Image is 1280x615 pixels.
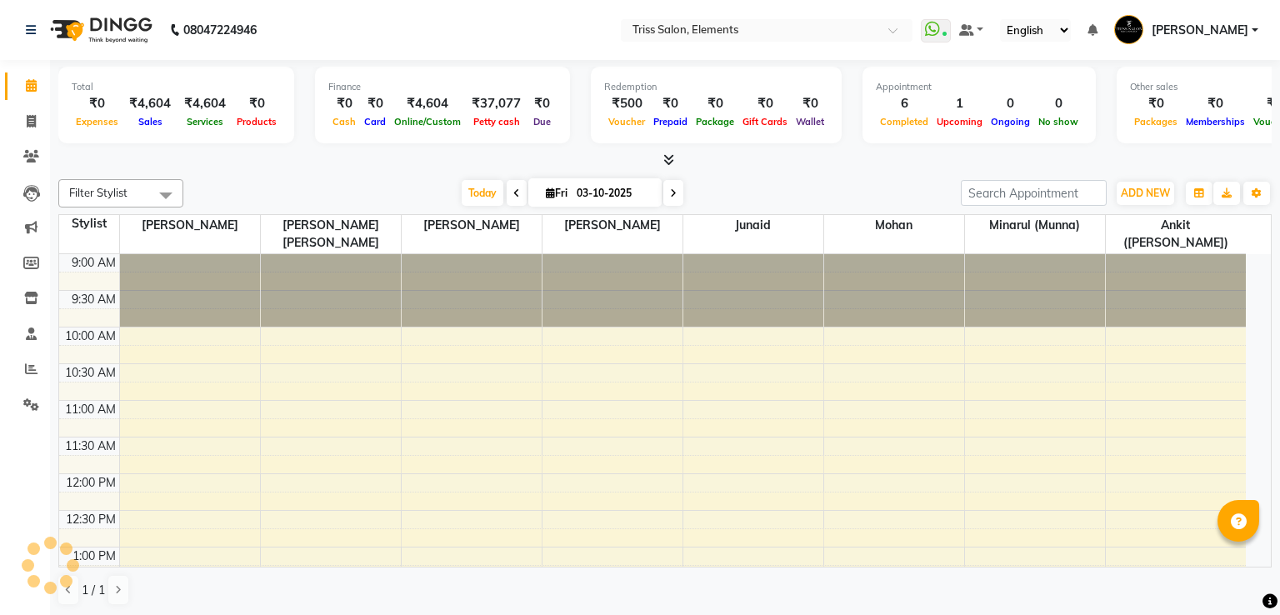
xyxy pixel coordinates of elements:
[62,327,119,345] div: 10:00 AM
[738,116,792,127] span: Gift Cards
[824,215,964,236] span: Mohan
[987,116,1034,127] span: Ongoing
[72,94,122,113] div: ₹0
[62,474,119,492] div: 12:00 PM
[1182,94,1249,113] div: ₹0
[542,187,572,199] span: Fri
[462,180,503,206] span: Today
[683,215,823,236] span: Junaid
[572,181,655,206] input: 2025-10-03
[932,116,987,127] span: Upcoming
[1130,116,1182,127] span: Packages
[261,215,401,253] span: [PERSON_NAME] [PERSON_NAME]
[62,401,119,418] div: 11:00 AM
[649,94,692,113] div: ₹0
[792,116,828,127] span: Wallet
[604,80,828,94] div: Redemption
[604,116,649,127] span: Voucher
[529,116,555,127] span: Due
[360,94,390,113] div: ₹0
[72,80,281,94] div: Total
[738,94,792,113] div: ₹0
[1152,22,1248,39] span: [PERSON_NAME]
[1117,182,1174,205] button: ADD NEW
[1034,116,1082,127] span: No show
[965,215,1105,236] span: Minarul (Munna)
[232,94,281,113] div: ₹0
[122,94,177,113] div: ₹4,604
[328,80,557,94] div: Finance
[62,364,119,382] div: 10:30 AM
[987,94,1034,113] div: 0
[542,215,682,236] span: [PERSON_NAME]
[82,582,105,599] span: 1 / 1
[62,437,119,455] div: 11:30 AM
[68,254,119,272] div: 9:00 AM
[62,511,119,528] div: 12:30 PM
[876,94,932,113] div: 6
[932,94,987,113] div: 1
[692,116,738,127] span: Package
[1182,116,1249,127] span: Memberships
[134,116,167,127] span: Sales
[1106,215,1247,253] span: Ankit ([PERSON_NAME])
[1114,15,1143,44] img: Ashish Joshi
[328,94,360,113] div: ₹0
[72,116,122,127] span: Expenses
[390,116,465,127] span: Online/Custom
[402,215,542,236] span: [PERSON_NAME]
[177,94,232,113] div: ₹4,604
[1034,94,1082,113] div: 0
[604,94,649,113] div: ₹500
[328,116,360,127] span: Cash
[649,116,692,127] span: Prepaid
[182,116,227,127] span: Services
[876,80,1082,94] div: Appointment
[59,215,119,232] div: Stylist
[961,180,1107,206] input: Search Appointment
[183,7,257,53] b: 08047224946
[527,94,557,113] div: ₹0
[360,116,390,127] span: Card
[469,116,524,127] span: Petty cash
[69,186,127,199] span: Filter Stylist
[465,94,527,113] div: ₹37,077
[692,94,738,113] div: ₹0
[792,94,828,113] div: ₹0
[1121,187,1170,199] span: ADD NEW
[232,116,281,127] span: Products
[120,215,260,236] span: [PERSON_NAME]
[876,116,932,127] span: Completed
[42,7,157,53] img: logo
[390,94,465,113] div: ₹4,604
[1130,94,1182,113] div: ₹0
[68,291,119,308] div: 9:30 AM
[69,547,119,565] div: 1:00 PM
